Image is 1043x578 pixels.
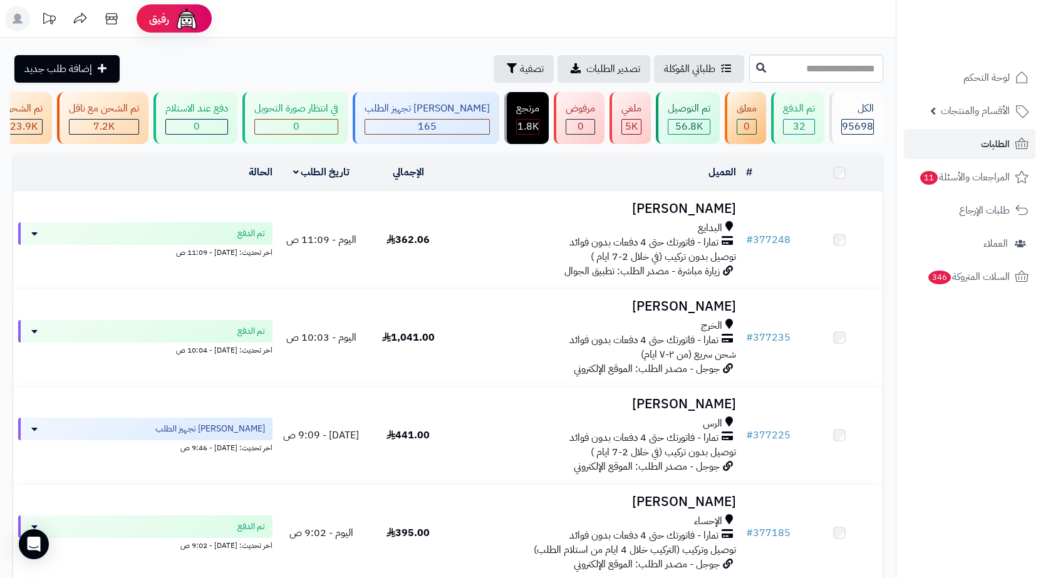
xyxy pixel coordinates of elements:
[654,55,744,83] a: طلباتي المُوكلة
[24,61,92,76] span: إضافة طلب جديد
[959,202,1010,219] span: طلبات الإرجاع
[286,232,356,247] span: اليوم - 11:09 ص
[502,92,551,144] a: مرتجع 1.8K
[382,330,435,345] span: 1,041.00
[668,101,710,116] div: تم التوصيل
[703,416,722,431] span: الرس
[641,347,736,362] span: شحن سريع (من ٢-٧ ايام)
[569,529,719,543] span: تمارا - فاتورتك حتى 4 دفعات بدون فوائد
[746,330,753,345] span: #
[558,55,650,83] a: تصدير الطلبات
[387,525,430,540] span: 395.00
[365,101,490,116] div: [PERSON_NAME] تجهيز الطلب
[904,262,1035,292] a: السلات المتروكة346
[569,235,719,250] span: تمارا - فاتورتك حتى 4 دفعات بدون فوائد
[18,245,272,258] div: اخر تحديث: [DATE] - 11:09 ص
[5,120,42,134] div: 23929
[769,92,827,144] a: تم الدفع 32
[783,101,815,116] div: تم الدفع
[591,445,736,460] span: توصيل بدون تركيب (في خلال 2-7 ايام )
[746,525,753,540] span: #
[904,195,1035,225] a: طلبات الإرجاع
[842,119,873,134] span: 95698
[54,92,151,144] a: تم الشحن مع ناقل 7.2K
[255,120,338,134] div: 0
[578,119,584,134] span: 0
[551,92,607,144] a: مرفوض 0
[701,319,722,333] span: الخرج
[520,61,544,76] span: تصفية
[457,495,736,509] h3: [PERSON_NAME]
[621,101,641,116] div: ملغي
[694,514,722,529] span: الإحساء
[793,119,806,134] span: 32
[919,168,1010,186] span: المراجعات والأسئلة
[574,557,720,572] span: جوجل - مصدر الطلب: الموقع الإلكتروني
[904,162,1035,192] a: المراجعات والأسئلة11
[574,361,720,376] span: جوجل - مصدر الطلب: الموقع الإلكتروني
[237,520,265,533] span: تم الدفع
[668,120,710,134] div: 56835
[722,92,769,144] a: معلق 0
[746,428,791,443] a: #377225
[981,135,1010,153] span: الطلبات
[10,119,38,134] span: 23.9K
[457,202,736,216] h3: [PERSON_NAME]
[69,101,139,116] div: تم الشحن مع ناقل
[904,129,1035,159] a: الطلبات
[675,119,703,134] span: 56.8K
[941,102,1010,120] span: الأقسام والمنتجات
[958,25,1031,51] img: logo-2.png
[457,299,736,314] h3: [PERSON_NAME]
[746,428,753,443] span: #
[283,428,359,443] span: [DATE] - 9:09 ص
[904,229,1035,259] a: العملاء
[93,119,115,134] span: 7.2K
[165,101,228,116] div: دفع عند الاستلام
[534,542,736,557] span: توصيل وتركيب (التركيب خلال 4 ايام من استلام الطلب)
[249,165,272,180] a: الحالة
[418,119,437,134] span: 165
[149,11,169,26] span: رفيق
[4,101,43,116] div: تم الشحن
[237,227,265,240] span: تم الدفع
[928,270,952,284] span: 346
[254,101,338,116] div: في انتظار صورة التحويل
[564,264,720,279] span: زيارة مباشرة - مصدر الطلب: تطبيق الجوال
[393,165,424,180] a: الإجمالي
[737,101,757,116] div: معلق
[174,6,199,31] img: ai-face.png
[625,119,638,134] span: 5K
[387,232,430,247] span: 362.06
[18,343,272,356] div: اخر تحديث: [DATE] - 10:04 ص
[33,6,65,34] a: تحديثات المنصة
[286,330,356,345] span: اليوم - 10:03 ص
[166,120,227,134] div: 0
[746,165,752,180] a: #
[746,232,791,247] a: #377248
[19,529,49,559] div: Open Intercom Messenger
[516,101,539,116] div: مرتجع
[827,92,886,144] a: الكل95698
[746,232,753,247] span: #
[237,325,265,338] span: تم الدفع
[653,92,722,144] a: تم التوصيل 56.8K
[70,120,138,134] div: 7222
[293,119,299,134] span: 0
[746,525,791,540] a: #377185
[784,120,814,134] div: 32
[517,119,539,134] span: 1.8K
[963,69,1010,86] span: لوحة التحكم
[622,120,641,134] div: 4987
[920,170,938,185] span: 11
[746,330,791,345] a: #377235
[494,55,554,83] button: تصفية
[708,165,736,180] a: العميل
[841,101,874,116] div: الكل
[927,268,1010,286] span: السلات المتروكة
[698,221,722,235] span: البدايع
[664,61,715,76] span: طلباتي المُوكلة
[155,423,265,435] span: [PERSON_NAME] تجهيز الطلب
[350,92,502,144] a: [PERSON_NAME] تجهيز الطلب 165
[18,440,272,453] div: اخر تحديث: [DATE] - 9:46 ص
